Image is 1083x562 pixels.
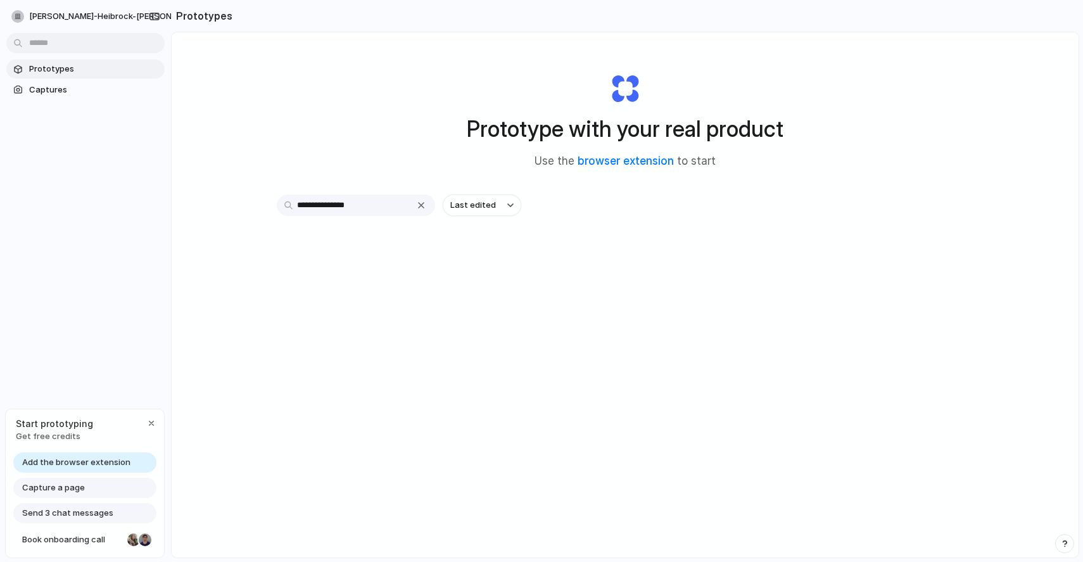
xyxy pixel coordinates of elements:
a: Prototypes [6,60,165,79]
div: Nicole Kubica [126,532,141,547]
button: [PERSON_NAME]-heibrock-[PERSON_NAME] [6,6,220,27]
span: Prototypes [29,63,160,75]
h2: Prototypes [171,8,232,23]
span: Get free credits [16,430,93,443]
span: Book onboarding call [22,533,122,546]
span: Use the to start [535,153,716,170]
a: Add the browser extension [13,452,156,473]
a: browser extension [578,155,674,167]
span: Add the browser extension [22,456,130,469]
span: Capture a page [22,482,85,494]
button: Last edited [443,195,521,216]
span: [PERSON_NAME]-heibrock-[PERSON_NAME] [29,10,201,23]
span: Last edited [450,199,496,212]
div: Christian Iacullo [137,532,153,547]
a: Captures [6,80,165,99]
h1: Prototype with your real product [467,112,783,146]
span: Send 3 chat messages [22,507,113,520]
span: Start prototyping [16,417,93,430]
span: Captures [29,84,160,96]
a: Book onboarding call [13,530,156,550]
